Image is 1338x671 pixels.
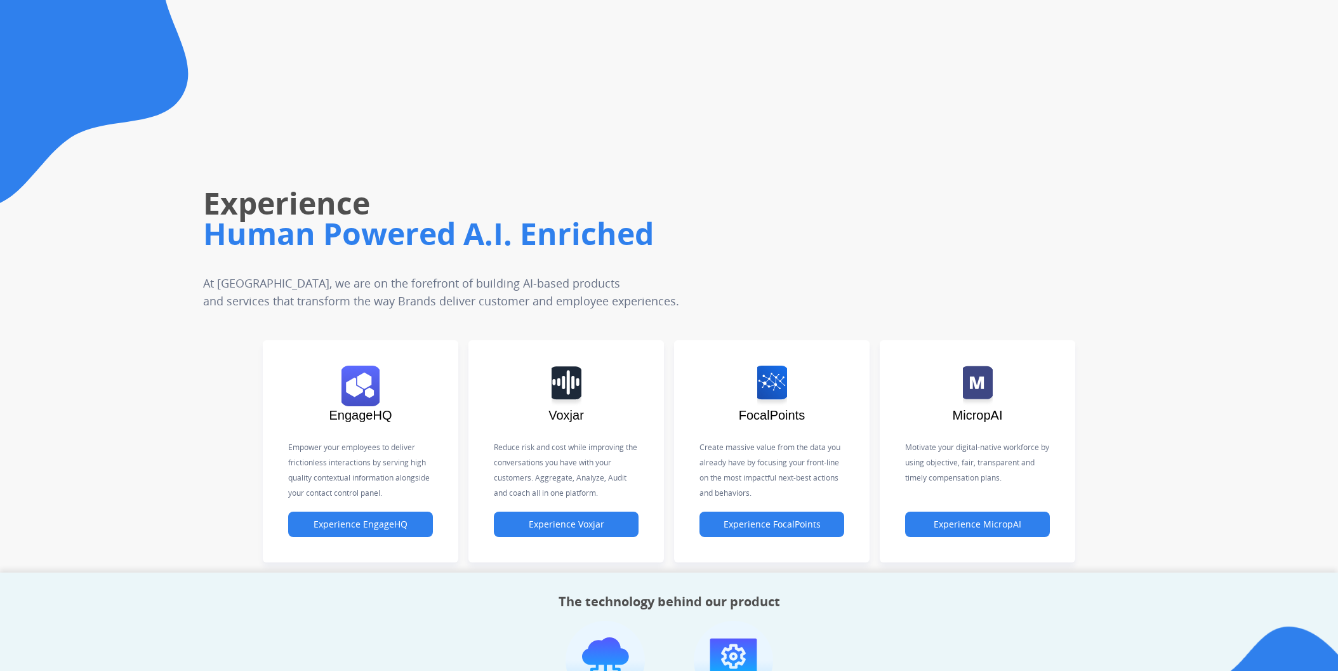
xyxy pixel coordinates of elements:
button: Experience MicropAI [905,512,1050,537]
h2: The technology behind our product [559,593,780,611]
p: Motivate your digital-native workforce by using objective, fair, transparent and timely compensat... [905,440,1050,486]
p: Empower your employees to deliver frictionless interactions by serving high quality contextual in... [288,440,433,501]
h1: Experience [203,183,939,223]
span: EngageHQ [329,408,392,422]
img: logo [963,366,993,406]
a: Experience FocalPoints [699,519,844,530]
a: Experience EngageHQ [288,519,433,530]
p: Create massive value from the data you already have by focusing your front-line on the most impac... [699,440,844,501]
span: FocalPoints [739,408,805,422]
button: Experience FocalPoints [699,512,844,537]
img: logo [757,366,787,406]
button: Experience Voxjar [494,512,639,537]
p: Reduce risk and cost while improving the conversations you have with your customers. Aggregate, A... [494,440,639,501]
p: At [GEOGRAPHIC_DATA], we are on the forefront of building AI-based products and services that tra... [203,274,858,310]
a: Experience MicropAI [905,519,1050,530]
img: logo [341,366,380,406]
span: MicropAI [953,408,1003,422]
img: logo [552,366,581,406]
a: Experience Voxjar [494,519,639,530]
span: Voxjar [548,408,584,422]
button: Experience EngageHQ [288,512,433,537]
h1: Human Powered A.I. Enriched [203,213,939,254]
